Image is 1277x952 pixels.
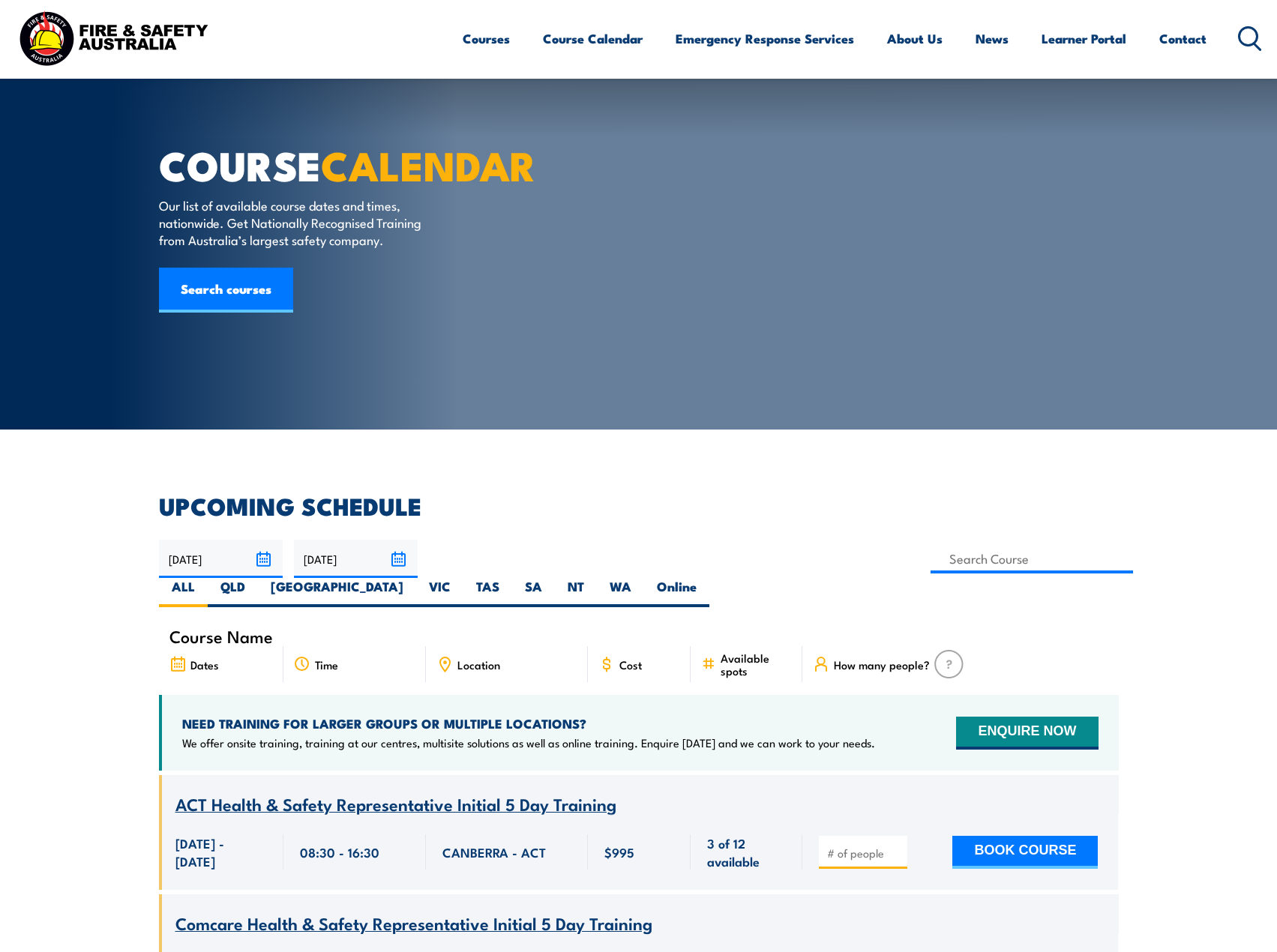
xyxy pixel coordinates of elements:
[175,795,616,814] a: ACT Health & Safety Representative Initial 5 Day Training
[956,717,1098,750] button: ENQUIRE NOW
[463,578,512,607] label: TAS
[159,147,529,182] h1: COURSE
[321,133,536,195] strong: CALENDAR
[676,19,854,58] a: Emergency Response Services
[619,658,642,671] span: Cost
[159,196,433,249] p: Our list of available course dates and times, nationwide. Get Nationally Recognised Training from...
[258,578,416,607] label: [GEOGRAPHIC_DATA]
[543,19,643,58] a: Course Calendar
[208,578,258,607] label: QLD
[190,658,219,671] span: Dates
[175,791,616,816] span: ACT Health & Safety Representative Initial 5 Day Training
[175,915,652,933] a: Comcare Health & Safety Representative Initial 5 Day Training
[442,843,546,861] span: CANBERRA - ACT
[512,578,555,607] label: SA
[1159,19,1207,58] a: Contact
[834,658,930,671] span: How many people?
[175,910,652,936] span: Comcare Health & Safety Representative Initial 5 Day Training
[597,578,644,607] label: WA
[887,19,943,58] a: About Us
[1042,19,1126,58] a: Learner Portal
[182,735,875,750] p: We offer onsite training, training at our centres, multisite solutions as well as online training...
[952,836,1098,869] button: BOOK COURSE
[159,268,293,313] a: Search courses
[300,843,379,861] span: 08:30 - 16:30
[604,843,634,861] span: $995
[555,578,597,607] label: NT
[182,715,875,732] h4: NEED TRAINING FOR LARGER GROUPS OR MULTIPLE LOCATIONS?
[644,578,709,607] label: Online
[707,834,786,870] span: 3 of 12 available
[721,651,792,677] span: Available spots
[294,540,418,578] input: To date
[976,19,1009,58] a: News
[827,846,902,861] input: # of people
[416,578,463,607] label: VIC
[931,544,1134,573] input: Search Course
[463,19,510,58] a: Courses
[159,540,283,578] input: From date
[159,495,1119,516] h2: UPCOMING SCHEDULE
[175,834,267,870] span: [DATE] - [DATE]
[169,630,273,642] span: Course Name
[159,578,208,607] label: ALL
[457,658,500,671] span: Location
[315,658,338,671] span: Time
